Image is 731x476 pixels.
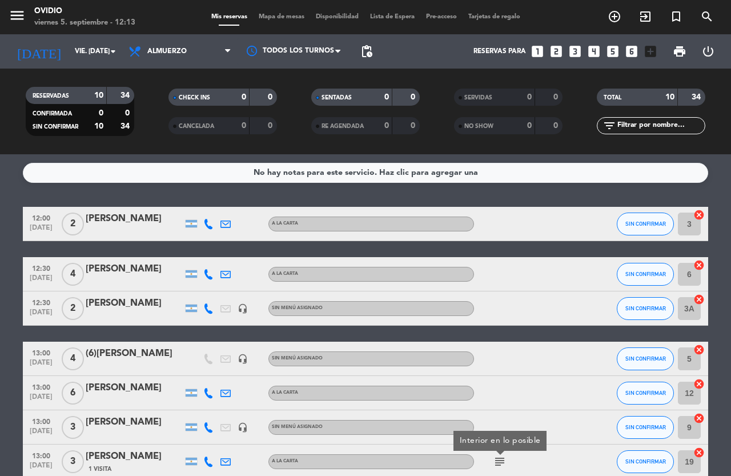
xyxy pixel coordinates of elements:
[94,122,103,130] strong: 10
[617,213,674,235] button: SIN CONFIRMAR
[27,462,55,475] span: [DATE]
[604,95,621,101] span: TOTAL
[605,44,620,59] i: looks_5
[27,449,55,462] span: 13:00
[33,93,69,99] span: RESERVADAS
[700,10,714,23] i: search
[701,45,715,58] i: power_settings_new
[272,221,298,226] span: A LA CARTA
[9,39,69,64] i: [DATE]
[493,455,507,469] i: subject
[272,356,323,361] span: Sin menú asignado
[254,166,478,179] div: No hay notas para este servicio. Haz clic para agregar una
[553,93,560,101] strong: 0
[89,465,111,474] span: 1 Visita
[549,44,564,59] i: looks_two
[310,14,364,20] span: Disponibilidad
[617,297,674,320] button: SIN CONFIRMAR
[693,413,705,424] i: cancel
[625,271,666,277] span: SIN CONFIRMAR
[693,294,705,305] i: cancel
[238,422,248,433] i: headset_mic
[625,458,666,465] span: SIN CONFIRMAR
[27,393,55,406] span: [DATE]
[625,355,666,362] span: SIN CONFIRMAR
[62,297,84,320] span: 2
[206,14,253,20] span: Mis reservas
[99,109,103,117] strong: 0
[360,45,373,58] span: pending_actions
[62,213,84,235] span: 2
[27,427,55,441] span: [DATE]
[253,14,310,20] span: Mapa de mesas
[94,91,103,99] strong: 10
[625,390,666,396] span: SIN CONFIRMAR
[643,44,658,59] i: add_box
[669,10,683,23] i: turned_in_not
[568,44,583,59] i: looks_3
[464,95,492,101] span: SERVIDAS
[322,95,352,101] span: SENTADAS
[625,424,666,430] span: SIN CONFIRMAR
[27,211,55,224] span: 12:00
[27,309,55,322] span: [DATE]
[33,111,72,117] span: CONFIRMADA
[617,416,674,439] button: SIN CONFIRMAR
[9,7,26,28] button: menu
[272,425,323,429] span: Sin menú asignado
[322,123,364,129] span: RE AGENDADA
[272,459,298,463] span: A LA CARTA
[617,263,674,286] button: SIN CONFIRMAR
[86,346,183,361] div: (6)[PERSON_NAME]
[33,124,78,130] span: SIN CONFIRMAR
[268,122,275,130] strong: 0
[625,221,666,227] span: SIN CONFIRMAR
[27,295,55,309] span: 12:30
[121,122,132,130] strong: 34
[86,415,183,430] div: [PERSON_NAME]
[27,274,55,287] span: [DATE]
[27,359,55,372] span: [DATE]
[625,305,666,311] span: SIN CONFIRMAR
[272,306,323,310] span: Sin menú asignado
[603,119,616,133] i: filter_list
[238,303,248,314] i: headset_mic
[460,435,541,447] div: Interior en lo posible
[624,44,639,59] i: looks_6
[530,44,545,59] i: looks_one
[147,47,187,55] span: Almuerzo
[616,119,705,132] input: Filtrar por nombre...
[242,93,246,101] strong: 0
[62,382,84,405] span: 6
[693,344,705,355] i: cancel
[665,93,674,101] strong: 10
[673,45,686,58] span: print
[608,10,621,23] i: add_circle_outline
[62,450,84,473] span: 3
[27,224,55,237] span: [DATE]
[86,262,183,277] div: [PERSON_NAME]
[268,93,275,101] strong: 0
[86,381,183,395] div: [PERSON_NAME]
[693,259,705,271] i: cancel
[693,378,705,390] i: cancel
[384,122,389,130] strong: 0
[693,209,705,221] i: cancel
[179,123,214,129] span: CANCELADA
[617,450,674,473] button: SIN CONFIRMAR
[411,122,417,130] strong: 0
[384,93,389,101] strong: 0
[121,91,132,99] strong: 34
[34,17,135,29] div: viernes 5. septiembre - 12:13
[62,263,84,286] span: 4
[27,346,55,359] span: 13:00
[587,44,601,59] i: looks_4
[125,109,132,117] strong: 0
[9,7,26,24] i: menu
[473,47,526,55] span: Reservas para
[638,10,652,23] i: exit_to_app
[86,449,183,464] div: [PERSON_NAME]
[106,45,120,58] i: arrow_drop_down
[420,14,463,20] span: Pre-acceso
[238,354,248,364] i: headset_mic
